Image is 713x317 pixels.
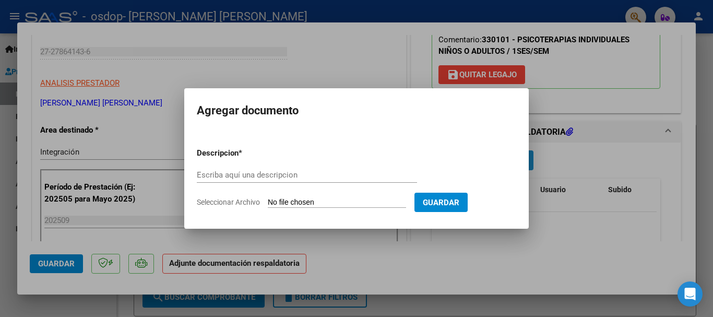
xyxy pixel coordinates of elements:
span: Seleccionar Archivo [197,198,260,206]
h2: Agregar documento [197,101,516,121]
p: Descripcion [197,147,293,159]
button: Guardar [414,193,468,212]
span: Guardar [423,198,459,207]
div: Open Intercom Messenger [678,281,703,307]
